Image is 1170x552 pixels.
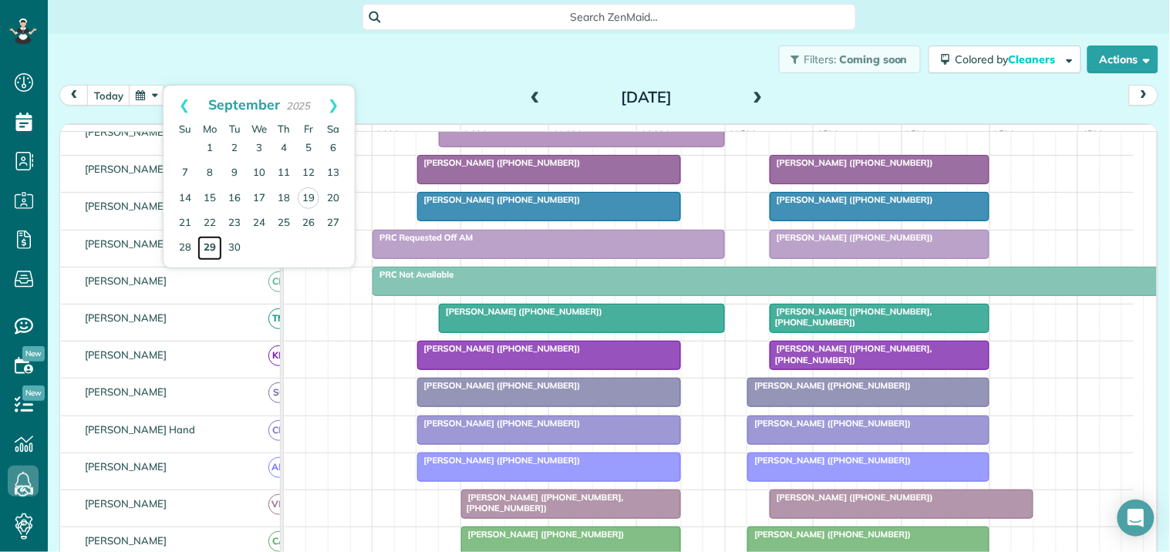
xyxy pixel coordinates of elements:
a: 29 [197,236,222,261]
span: Cleaners [1009,52,1058,66]
span: [PERSON_NAME] [82,126,170,138]
a: 2 [222,136,247,161]
span: [PERSON_NAME] ([PHONE_NUMBER]) [769,232,934,243]
span: [PERSON_NAME] ([PHONE_NUMBER]) [747,529,912,540]
a: 3 [247,136,271,161]
span: [PERSON_NAME] [82,200,170,212]
span: [PERSON_NAME] ([PHONE_NUMBER]) [747,418,912,429]
a: 5 [296,136,321,161]
span: Filters: [804,52,837,66]
span: CA [268,531,289,552]
span: [PERSON_NAME] ([PHONE_NUMBER]) [416,455,582,466]
a: 26 [296,211,321,236]
a: 23 [222,211,247,236]
div: Open Intercom Messenger [1118,500,1155,537]
span: 1pm [814,128,841,140]
a: 16 [222,187,247,211]
a: 24 [247,211,271,236]
span: 11am [637,128,672,140]
span: 2pm [902,128,929,140]
span: 2025 [286,99,311,112]
span: 9am [461,128,490,140]
span: PRC Requested Off AM [372,232,474,243]
button: Actions [1087,45,1158,73]
a: 28 [173,236,197,261]
a: Prev [164,86,206,124]
span: VM [268,494,289,515]
span: 10am [549,128,584,140]
a: 27 [321,211,346,236]
a: 12 [296,161,321,186]
a: 9 [222,161,247,186]
a: 4 [271,136,296,161]
button: next [1129,85,1158,106]
span: [PERSON_NAME] ([PHONE_NUMBER]) [769,194,934,205]
span: TM [268,308,289,329]
button: Colored byCleaners [929,45,1081,73]
a: 10 [247,161,271,186]
span: [PERSON_NAME] [82,460,170,473]
span: Coming soon [839,52,909,66]
a: 14 [173,187,197,211]
span: [PERSON_NAME] [82,311,170,324]
button: today [87,85,130,106]
span: New [22,346,45,362]
span: [PERSON_NAME] ([PHONE_NUMBER]) [769,157,934,168]
button: prev [59,85,89,106]
a: 25 [271,211,296,236]
span: Wednesday [251,123,267,135]
span: Saturday [327,123,339,135]
span: [PERSON_NAME] [82,497,170,510]
span: [PERSON_NAME] ([PHONE_NUMBER], [PHONE_NUMBER]) [769,306,932,328]
span: [PERSON_NAME] [82,348,170,361]
span: Friday [304,123,313,135]
a: 13 [321,161,346,186]
span: 3pm [990,128,1017,140]
span: [PERSON_NAME] ([PHONE_NUMBER], [PHONE_NUMBER]) [769,343,932,365]
span: [PERSON_NAME] [82,385,170,398]
a: 18 [271,187,296,211]
a: 19 [298,187,319,209]
span: PRC Not Available [372,269,454,280]
span: [PERSON_NAME] [82,163,170,175]
a: 30 [222,236,247,261]
span: CM [268,271,289,292]
span: Tuesday [229,123,241,135]
span: [PERSON_NAME] [82,274,170,287]
span: 4pm [1079,128,1106,140]
span: SC [268,382,289,403]
span: [PERSON_NAME] ([PHONE_NUMBER], [PHONE_NUMBER]) [460,492,624,513]
a: 7 [173,161,197,186]
span: [PERSON_NAME] ([PHONE_NUMBER]) [416,343,582,354]
a: Next [312,86,355,124]
h2: [DATE] [550,89,743,106]
span: KD [268,345,289,366]
span: Colored by [956,52,1061,66]
a: 15 [197,187,222,211]
a: 11 [271,161,296,186]
span: [PERSON_NAME] ([PHONE_NUMBER]) [416,380,582,391]
span: AM [268,457,289,478]
span: [PERSON_NAME] ([PHONE_NUMBER]) [416,194,582,205]
a: 8 [197,161,222,186]
a: 17 [247,187,271,211]
span: [PERSON_NAME] Hand [82,423,198,436]
span: CH [268,420,289,441]
span: 12pm [726,128,759,140]
span: Sunday [179,123,191,135]
span: New [22,385,45,401]
span: 8am [373,128,401,140]
span: Monday [203,123,217,135]
span: [PERSON_NAME] [82,534,170,547]
span: September [208,96,280,113]
span: [PERSON_NAME] ([PHONE_NUMBER]) [769,492,934,503]
span: [PERSON_NAME] ([PHONE_NUMBER]) [438,306,603,317]
span: [PERSON_NAME] ([PHONE_NUMBER]) [747,380,912,391]
a: 21 [173,211,197,236]
a: 1 [197,136,222,161]
span: [PERSON_NAME] ([PHONE_NUMBER]) [416,157,582,168]
a: 6 [321,136,346,161]
span: Thursday [278,123,290,135]
span: [PERSON_NAME] [82,237,170,250]
span: [PERSON_NAME] ([PHONE_NUMBER]) [416,418,582,429]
